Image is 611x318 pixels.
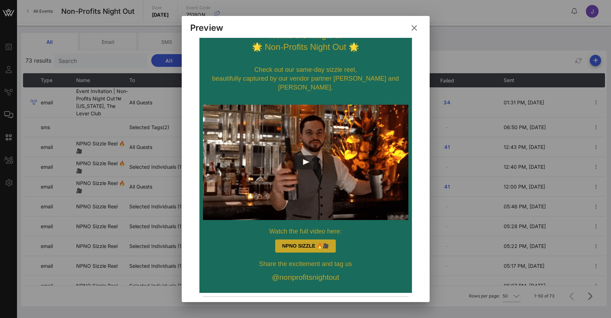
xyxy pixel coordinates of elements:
div: Check out our same-day sizzle reel, [203,65,408,74]
p: Share the excitement and tag us [203,260,408,268]
a: NPNO SIZZLE 🔥🎥 [275,239,336,253]
div: 🌟 Non-Profits Night Out 🌟 [203,41,408,53]
div: Preview [190,23,224,33]
p: beautifully captured by our vendor partner [PERSON_NAME] and [PERSON_NAME]. [203,74,408,92]
span: NPNO SIZZLE 🔥🎥 [282,243,329,249]
p: Watch the full video here: [203,227,408,236]
p: @nonprofitsnightout [203,272,408,282]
